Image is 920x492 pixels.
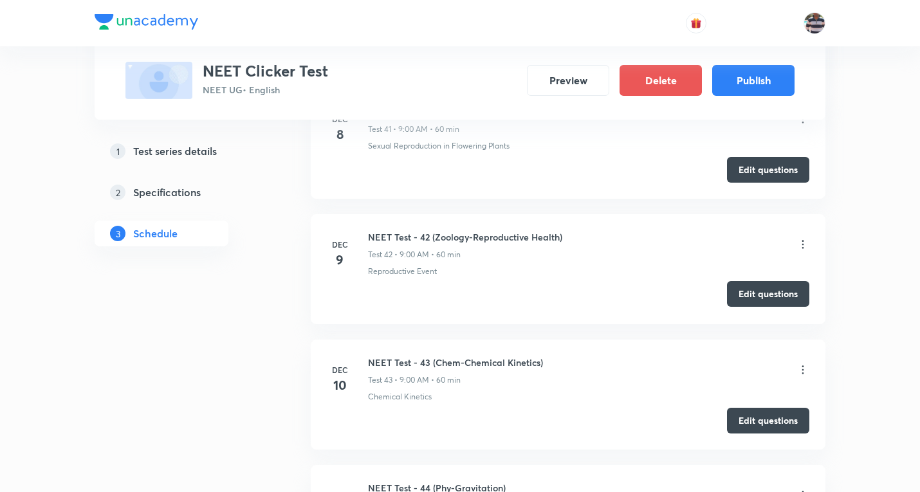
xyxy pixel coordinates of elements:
[133,185,201,200] h5: Specifications
[368,249,461,260] p: Test 42 • 9:00 AM • 60 min
[110,143,125,159] p: 1
[133,226,178,241] h5: Schedule
[368,374,461,386] p: Test 43 • 9:00 AM • 60 min
[368,391,432,403] p: Chemical Kinetics
[95,138,270,164] a: 1Test series details
[368,140,510,152] p: Sexual Reproduction in Flowering Plants
[95,14,198,30] img: Company Logo
[727,408,809,433] button: Edit questions
[368,123,459,135] p: Test 41 • 9:00 AM • 60 min
[110,226,125,241] p: 3
[690,17,702,29] img: avatar
[327,239,353,250] h6: Dec
[368,356,543,369] h6: NEET Test - 43 (Chem-Chemical Kinetics)
[368,266,437,277] p: Reproductive Event
[133,143,217,159] h5: Test series details
[327,376,353,395] h4: 10
[327,250,353,269] h4: 9
[203,83,328,96] p: NEET UG • English
[804,12,825,34] img: jugraj singh
[125,62,192,99] img: fallback-thumbnail.png
[95,14,198,33] a: Company Logo
[620,65,702,96] button: Delete
[203,62,328,80] h3: NEET Clicker Test
[727,157,809,183] button: Edit questions
[686,13,706,33] button: avatar
[327,364,353,376] h6: Dec
[527,65,609,96] button: Preview
[712,65,795,96] button: Publish
[727,281,809,307] button: Edit questions
[368,230,562,244] h6: NEET Test - 42 (Zoology-Reproductive Health)
[327,125,353,144] h4: 8
[110,185,125,200] p: 2
[95,179,270,205] a: 2Specifications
